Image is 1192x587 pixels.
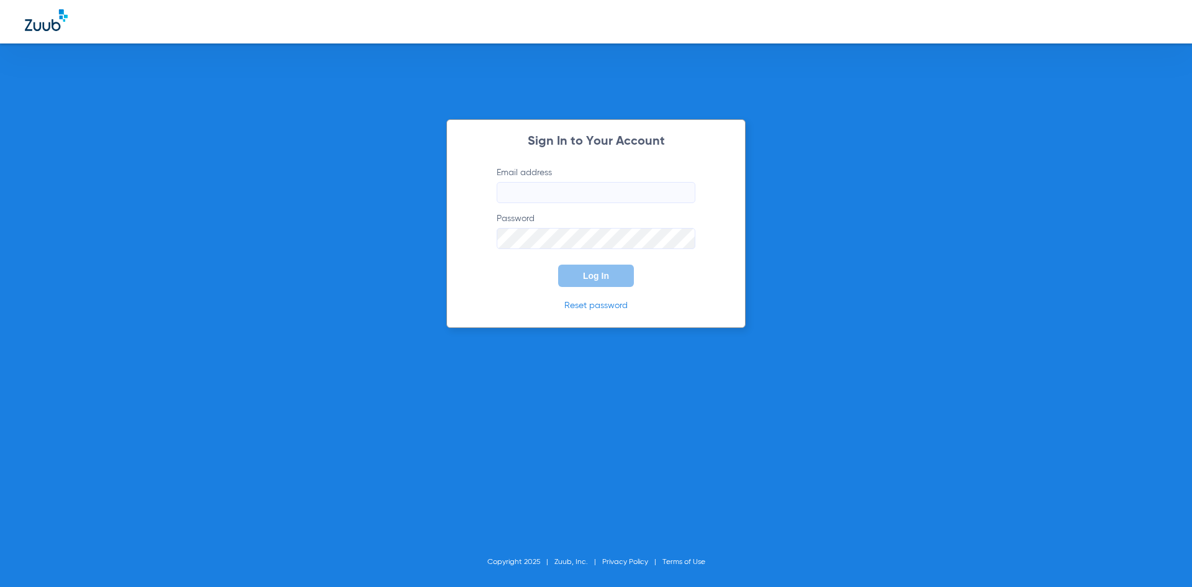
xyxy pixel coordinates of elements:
[662,558,705,566] a: Terms of Use
[497,228,695,249] input: Password
[497,166,695,203] label: Email address
[497,212,695,249] label: Password
[558,265,634,287] button: Log In
[554,556,602,568] li: Zuub, Inc.
[25,9,68,31] img: Zuub Logo
[487,556,554,568] li: Copyright 2025
[583,271,609,281] span: Log In
[478,135,714,148] h2: Sign In to Your Account
[602,558,648,566] a: Privacy Policy
[497,182,695,203] input: Email address
[564,301,628,310] a: Reset password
